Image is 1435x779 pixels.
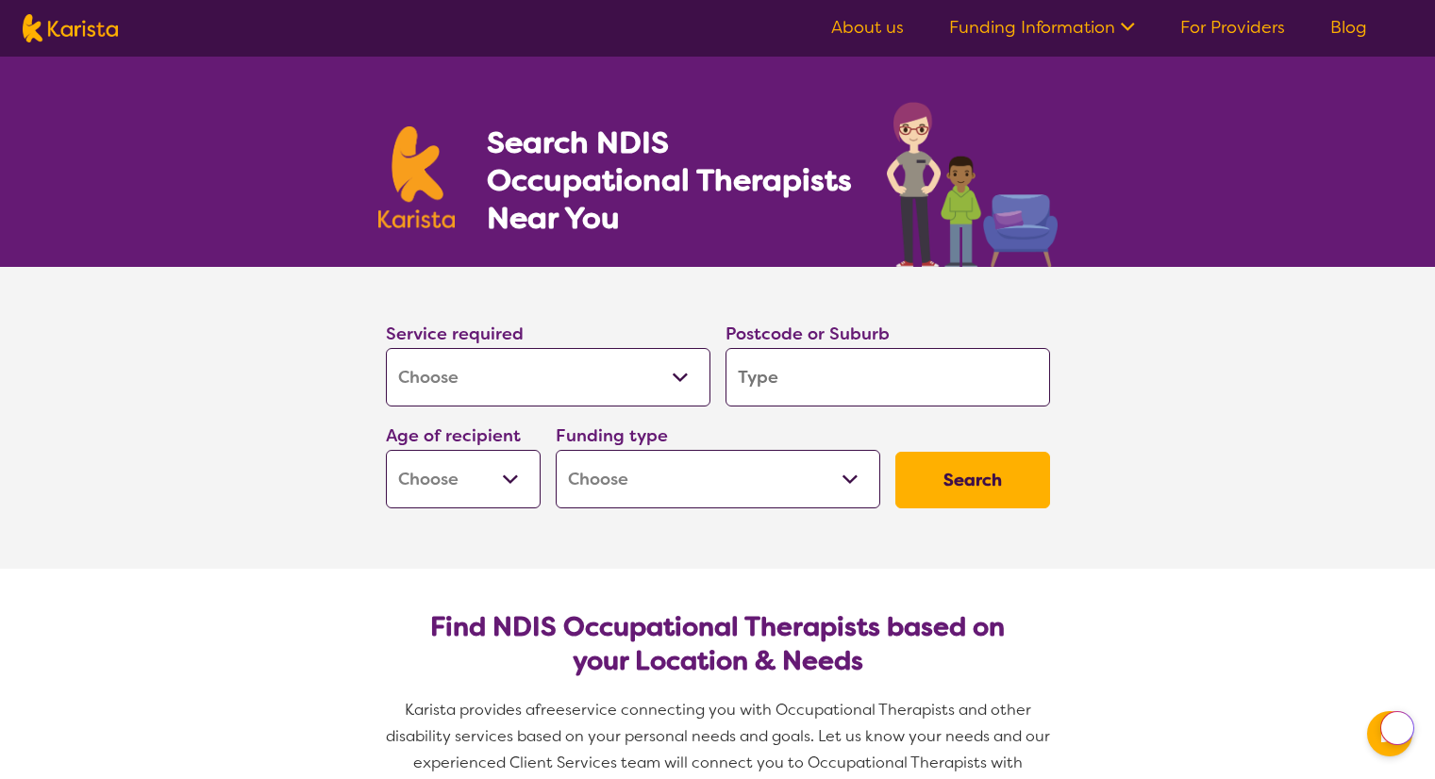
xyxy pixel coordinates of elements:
[1330,16,1367,39] a: Blog
[949,16,1135,39] a: Funding Information
[378,126,456,228] img: Karista logo
[887,102,1058,267] img: occupational-therapy
[1180,16,1285,39] a: For Providers
[726,348,1050,406] input: Type
[405,700,535,720] span: Karista provides a
[386,424,521,447] label: Age of recipient
[726,323,890,345] label: Postcode or Suburb
[487,124,854,237] h1: Search NDIS Occupational Therapists Near You
[831,16,904,39] a: About us
[386,323,524,345] label: Service required
[535,700,565,720] span: free
[556,424,668,447] label: Funding type
[23,14,118,42] img: Karista logo
[895,452,1050,508] button: Search
[401,610,1035,678] h2: Find NDIS Occupational Therapists based on your Location & Needs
